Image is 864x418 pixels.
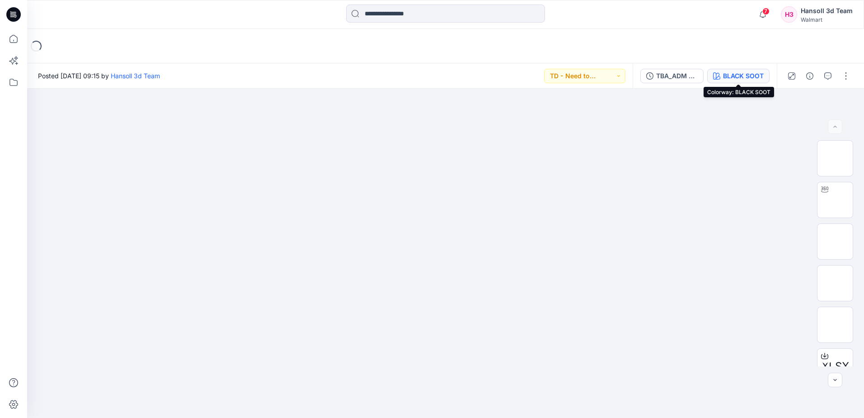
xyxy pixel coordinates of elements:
span: Posted [DATE] 09:15 by [38,71,160,81]
div: Walmart [801,16,853,23]
button: TBA_ADM FC_AW CORE FLEECE BOTTOM [640,69,704,83]
span: XLSX [822,358,849,375]
a: Hansoll 3d Team [111,72,160,80]
button: BLACK SOOT [707,69,770,83]
div: H3 [781,6,797,23]
button: Details [803,69,817,83]
div: Hansoll 3d Team [801,5,853,16]
div: TBA_ADM FC_AW CORE FLEECE BOTTOM [656,71,698,81]
span: 7 [762,8,770,15]
div: BLACK SOOT [723,71,764,81]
